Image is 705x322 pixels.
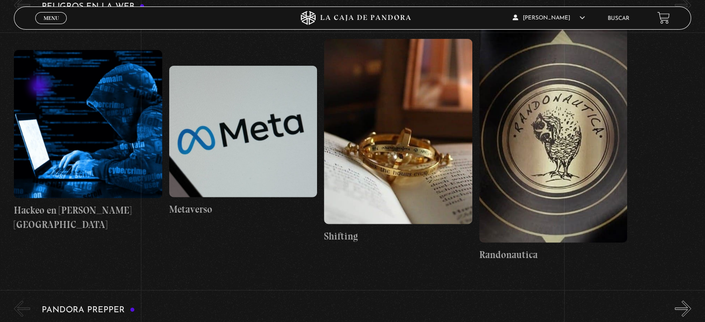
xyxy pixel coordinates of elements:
a: View your shopping cart [657,12,670,24]
h4: Hackeo en [PERSON_NAME][GEOGRAPHIC_DATA] [14,203,162,232]
a: Hackeo en [PERSON_NAME][GEOGRAPHIC_DATA] [14,20,162,262]
a: Randonautica [479,20,627,262]
h4: Shifting [324,229,472,244]
a: Shifting [324,20,472,262]
a: Buscar [608,16,629,21]
a: Metaverso [169,20,317,262]
button: Next [675,301,691,317]
h4: Metaverso [169,202,317,217]
span: [PERSON_NAME] [513,15,585,21]
button: Previous [14,301,30,317]
h3: Pandora Prepper [42,306,135,315]
h3: Peligros en la web [42,2,145,11]
span: Menu [44,15,59,21]
h4: Randonautica [479,247,627,262]
span: Cerrar [40,23,62,30]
